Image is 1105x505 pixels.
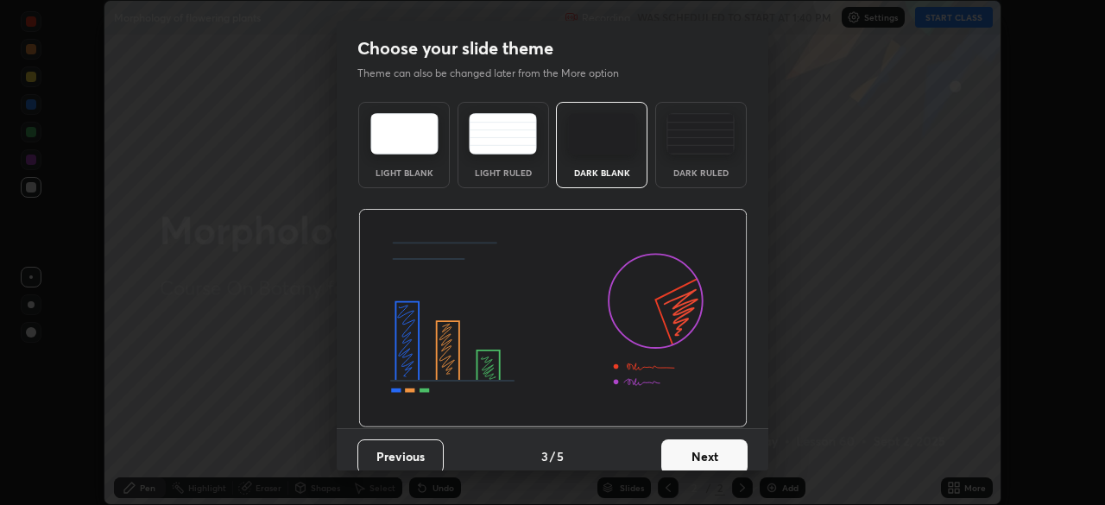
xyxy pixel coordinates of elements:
div: Dark Blank [567,168,636,177]
img: darkTheme.f0cc69e5.svg [568,113,636,155]
img: darkThemeBanner.d06ce4a2.svg [358,209,748,428]
img: lightTheme.e5ed3b09.svg [370,113,439,155]
button: Previous [357,439,444,474]
div: Light Blank [369,168,439,177]
p: Theme can also be changed later from the More option [357,66,637,81]
h2: Choose your slide theme [357,37,553,60]
img: lightRuledTheme.5fabf969.svg [469,113,537,155]
div: Light Ruled [469,168,538,177]
div: Dark Ruled [666,168,736,177]
h4: 5 [557,447,564,465]
h4: / [550,447,555,465]
img: darkRuledTheme.de295e13.svg [666,113,735,155]
button: Next [661,439,748,474]
h4: 3 [541,447,548,465]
